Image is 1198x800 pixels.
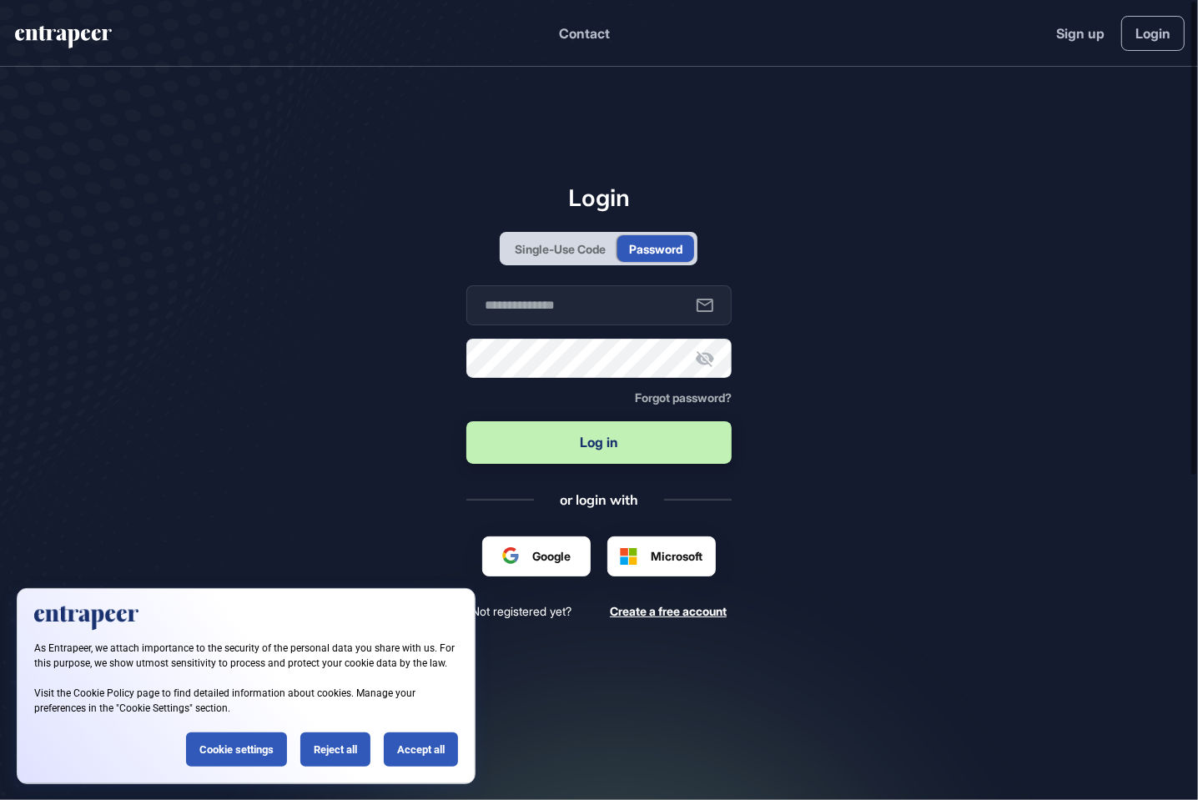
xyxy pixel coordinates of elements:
h1: Login [466,184,732,212]
div: Single-Use Code [515,240,606,258]
span: Not registered yet? [471,603,571,619]
a: Login [1121,16,1185,51]
a: entrapeer-logo [13,26,113,54]
button: Contact [560,23,611,44]
span: Microsoft [651,547,702,565]
button: Log in [466,421,732,464]
div: Password [629,240,682,258]
div: or login with [560,491,638,509]
span: Create a free account [610,604,727,618]
a: Create a free account [610,603,727,619]
a: Sign up [1056,23,1105,43]
a: Forgot password? [635,391,732,405]
span: Forgot password? [635,390,732,405]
